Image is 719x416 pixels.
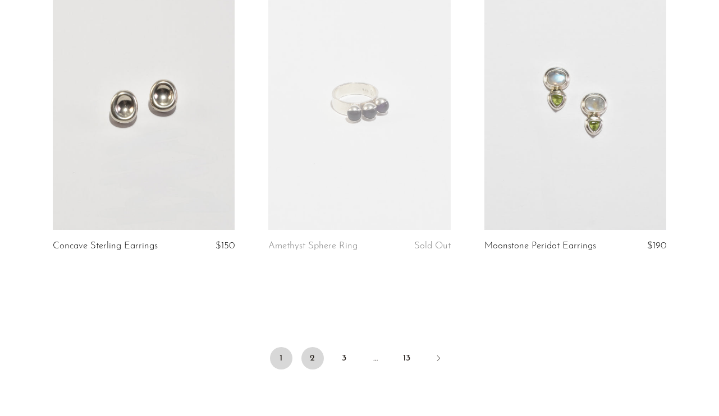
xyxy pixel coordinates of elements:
span: 1 [270,347,292,369]
span: $150 [216,241,235,251]
span: $190 [647,241,666,251]
a: Concave Sterling Earrings [53,241,158,251]
a: 13 [396,347,418,369]
span: … [364,347,387,369]
a: 3 [333,347,355,369]
a: 2 [301,347,324,369]
span: Sold Out [414,241,451,251]
a: Moonstone Peridot Earrings [484,241,596,251]
a: Next [427,347,450,372]
a: Amethyst Sphere Ring [268,241,358,251]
